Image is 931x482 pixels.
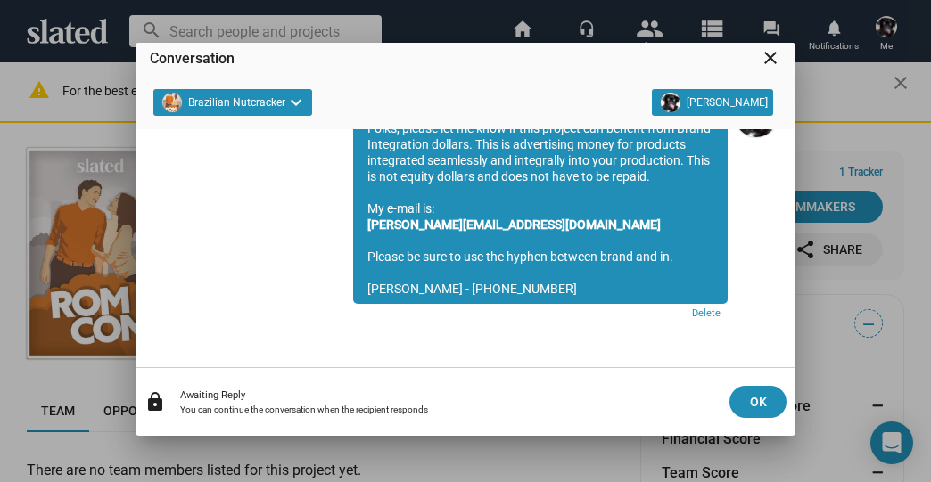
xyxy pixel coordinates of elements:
div: Folks, please let me know if this project can benefit from Brand Integration dollars. This is adv... [353,113,728,304]
img: Brazilian Nutcracker [162,93,182,112]
a: Delete [353,304,728,326]
mat-icon: keyboard_arrow_down [285,92,307,113]
mat-icon: lock [144,391,166,413]
mat-icon: close [760,47,781,69]
button: OK [729,386,787,418]
div: You can continue the conversation when the recipient responds [180,404,715,414]
span: Conversation [150,50,235,67]
span: [PERSON_NAME] [687,93,768,112]
img: Sharon Bruneau [661,93,680,112]
span: Brazilian Nutcracker [188,93,285,112]
span: OK [744,386,772,418]
a: Sharon Bruneau [731,91,781,330]
a: [PERSON_NAME][EMAIL_ADDRESS][DOMAIN_NAME] [367,217,661,232]
div: Awaiting Reply [180,389,715,401]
